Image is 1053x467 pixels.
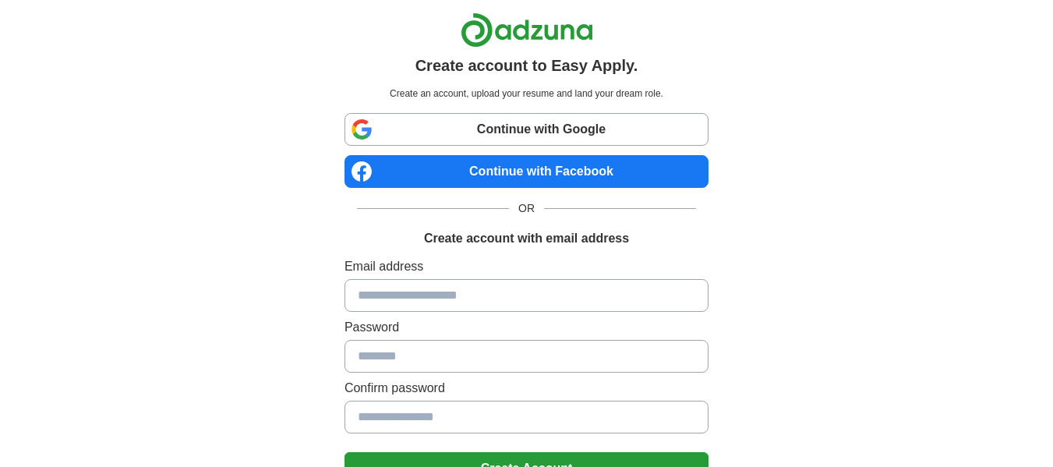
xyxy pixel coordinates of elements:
[345,113,708,146] a: Continue with Google
[424,229,629,248] h1: Create account with email address
[345,318,708,337] label: Password
[461,12,593,48] img: Adzuna logo
[345,379,708,398] label: Confirm password
[345,257,708,276] label: Email address
[345,155,708,188] a: Continue with Facebook
[509,200,544,217] span: OR
[348,87,705,101] p: Create an account, upload your resume and land your dream role.
[415,54,638,77] h1: Create account to Easy Apply.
